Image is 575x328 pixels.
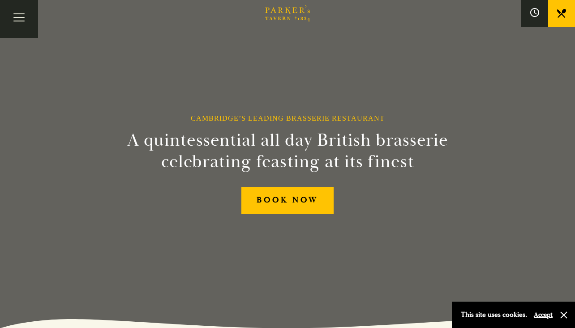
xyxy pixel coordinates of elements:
[534,311,553,319] button: Accept
[83,130,492,172] h2: A quintessential all day British brasserie celebrating feasting at its finest
[559,311,568,320] button: Close and accept
[191,114,385,122] h1: Cambridge’s Leading Brasserie Restaurant
[241,187,334,214] a: BOOK NOW
[461,308,527,321] p: This site uses cookies.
